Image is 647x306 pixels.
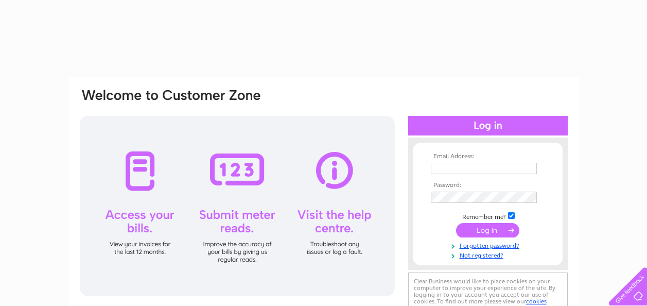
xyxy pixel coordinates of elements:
[428,211,548,221] td: Remember me?
[431,240,548,250] a: Forgotten password?
[431,250,548,260] a: Not registered?
[428,182,548,189] th: Password:
[428,153,548,160] th: Email Address:
[456,223,519,237] input: Submit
